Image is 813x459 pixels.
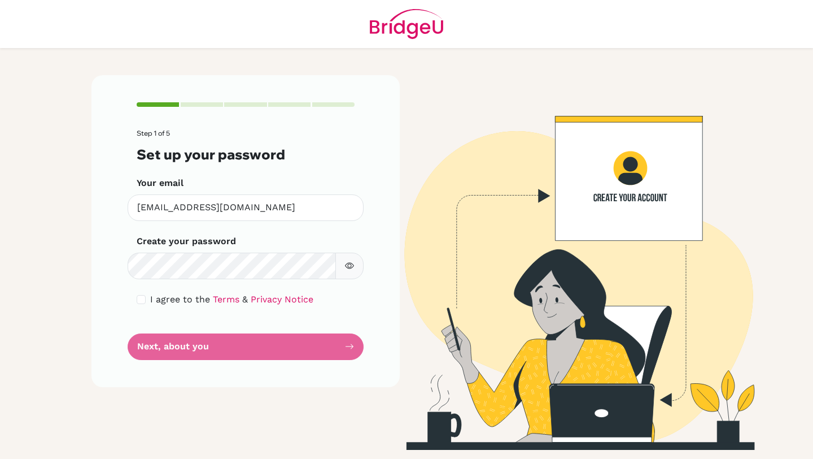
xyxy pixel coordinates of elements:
span: I agree to the [150,294,210,305]
h3: Set up your password [137,146,355,163]
span: Step 1 of 5 [137,129,170,137]
input: Insert your email* [128,194,364,221]
label: Your email [137,176,183,190]
a: Terms [213,294,239,305]
label: Create your password [137,235,236,248]
span: & [242,294,248,305]
a: Privacy Notice [251,294,313,305]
